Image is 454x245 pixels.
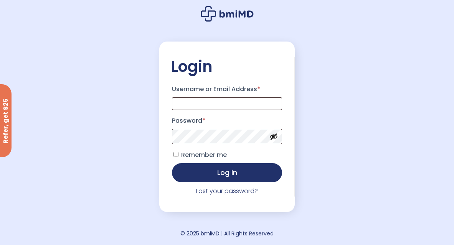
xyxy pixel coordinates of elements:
[180,228,274,239] div: © 2025 bmiMD | All Rights Reserved
[172,83,282,95] label: Username or Email Address
[269,132,278,141] button: Show password
[173,152,178,157] input: Remember me
[181,150,227,159] span: Remember me
[196,187,258,195] a: Lost your password?
[172,163,282,182] button: Log in
[171,57,284,76] h2: Login
[172,115,282,127] label: Password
